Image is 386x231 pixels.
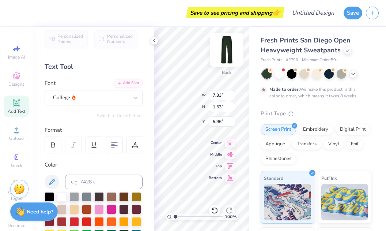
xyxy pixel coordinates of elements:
[27,208,53,215] strong: Need help?
[298,124,333,135] div: Embroidery
[321,184,368,220] img: Puff Ink
[107,34,133,44] span: Personalized Numbers
[261,124,296,135] div: Screen Print
[209,140,222,145] span: Center
[261,57,282,63] span: Fresh Prints
[261,36,351,55] span: Fresh Prints San Diego Open Heavyweight Sweatpants
[264,174,283,182] span: Standard
[286,57,298,63] span: # FP90
[45,126,143,134] div: Format
[335,124,371,135] div: Digital Print
[269,86,359,99] div: We make this product in this color to order, which means it takes 8 weeks.
[272,8,280,17] span: 👉
[212,35,241,64] img: Back
[9,135,24,141] span: Upload
[114,79,143,87] div: Add Font
[323,139,344,150] div: Vinyl
[321,174,337,182] span: Puff Ink
[261,153,296,164] div: Rhinestones
[302,57,338,63] span: Minimum Order: 50 +
[65,175,143,189] input: e.g. 7428 c
[209,164,222,169] span: Top
[8,108,25,114] span: Add Text
[261,139,290,150] div: Applique
[264,184,311,220] img: Standard
[209,175,222,180] span: Bottom
[344,7,362,19] button: Save
[4,190,29,201] span: Clipart & logos
[225,213,236,220] span: 100 %
[8,54,25,60] span: Image AI
[188,7,283,18] div: Save to see pricing and shipping
[45,79,56,87] label: Font
[346,139,363,150] div: Foil
[97,113,143,119] button: Switch to Greek Letters
[209,152,222,157] span: Middle
[57,34,83,44] span: Personalized Names
[286,5,340,20] input: Untitled Design
[8,81,24,87] span: Designs
[45,62,143,72] div: Text Tool
[11,163,22,168] span: Greek
[222,69,231,76] div: Back
[261,109,371,118] div: Print Type
[292,139,321,150] div: Transfers
[45,161,143,169] div: Color
[269,86,300,92] strong: Made to order:
[8,223,25,228] span: Decorate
